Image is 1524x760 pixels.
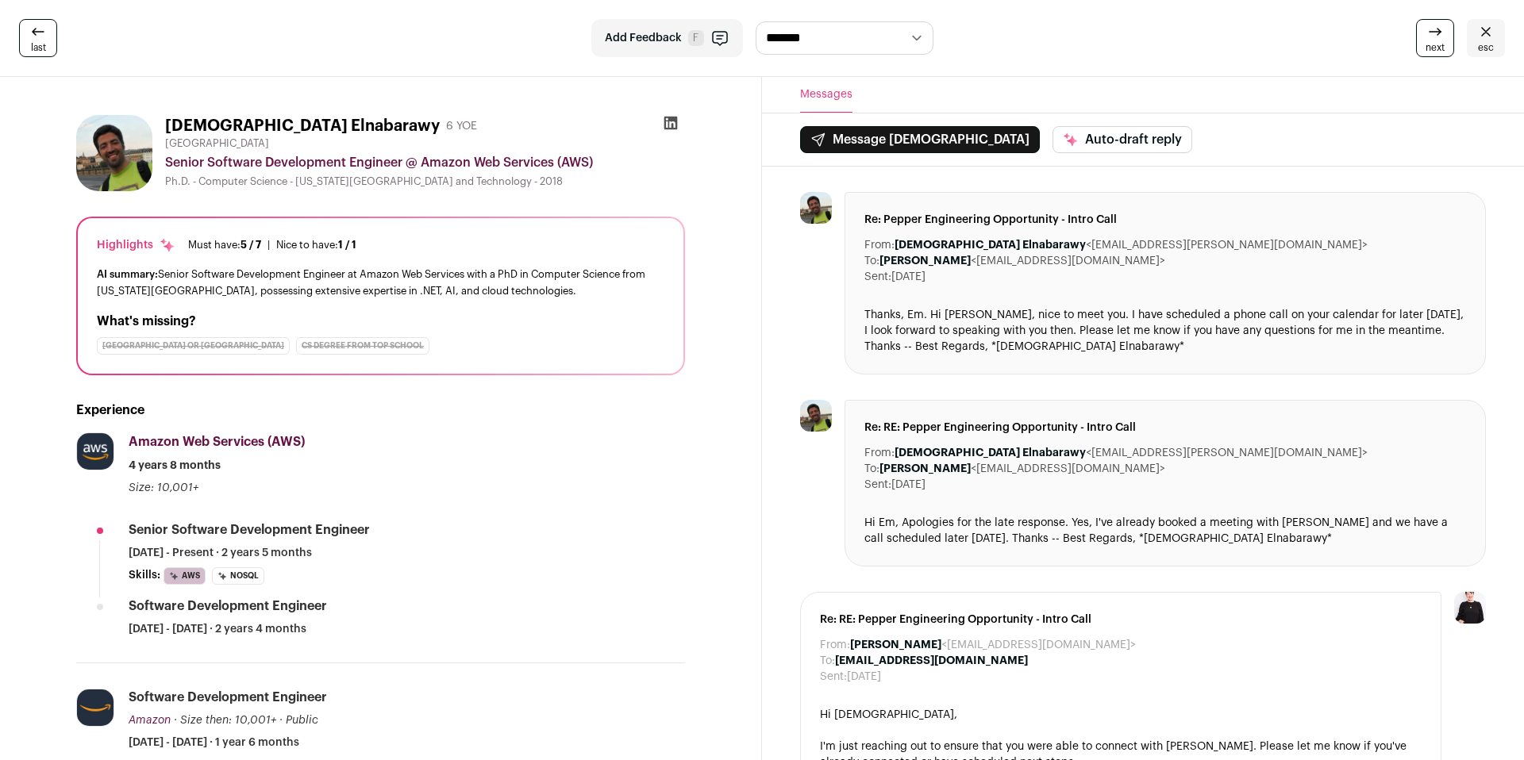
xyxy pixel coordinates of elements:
div: Software Development Engineer [129,689,327,706]
span: · [279,712,283,728]
button: Add Feedback F [591,19,743,57]
a: esc [1467,19,1505,57]
b: [DEMOGRAPHIC_DATA] Elnabarawy [895,240,1086,251]
div: Highlights [97,237,175,253]
div: Must have: [188,239,261,251]
dd: <[EMAIL_ADDRESS][DOMAIN_NAME]> [879,253,1165,269]
img: 9240684-medium_jpg [1454,592,1486,624]
b: [EMAIL_ADDRESS][DOMAIN_NAME] [835,655,1028,666]
li: NoSQL [212,567,264,585]
dt: To: [864,253,879,269]
h2: Experience [76,401,685,420]
ul: | [188,239,356,251]
button: Auto-draft reply [1053,126,1192,153]
button: Messages [800,77,852,113]
img: 18c520a303cf48a6a9b85c70aa8e8924ae5edb700102515277b365dae6a399de.jpg [800,400,832,432]
dd: [DATE] [847,669,881,685]
div: Thanks, Em. Hi [PERSON_NAME], nice to meet you. I have scheduled a phone call on your calendar fo... [864,307,1466,355]
a: last [19,19,57,57]
a: next [1416,19,1454,57]
span: Re: RE: Pepper Engineering Opportunity - Intro Call [820,612,1422,628]
img: 18c520a303cf48a6a9b85c70aa8e8924ae5edb700102515277b365dae6a399de.jpg [800,192,832,224]
button: Message [DEMOGRAPHIC_DATA] [800,126,1040,153]
span: Add Feedback [605,30,682,46]
span: [DATE] - Present · 2 years 5 months [129,545,312,561]
dd: <[EMAIL_ADDRESS][PERSON_NAME][DOMAIN_NAME]> [895,445,1368,461]
span: next [1426,41,1445,54]
dd: <[EMAIL_ADDRESS][DOMAIN_NAME]> [850,637,1136,653]
div: [GEOGRAPHIC_DATA] or [GEOGRAPHIC_DATA] [97,337,290,355]
span: [GEOGRAPHIC_DATA] [165,137,269,150]
div: Ph.D. - Computer Science - [US_STATE][GEOGRAPHIC_DATA] and Technology - 2018 [165,175,685,188]
span: Re: Pepper Engineering Opportunity - Intro Call [864,212,1466,228]
div: CS degree from top school [296,337,429,355]
span: 1 / 1 [338,240,356,250]
div: Senior Software Development Engineer at Amazon Web Services with a PhD in Computer Science from [... [97,266,664,299]
b: [PERSON_NAME] [850,639,941,651]
dd: [DATE] [891,269,926,285]
dd: [DATE] [891,477,926,493]
span: [DATE] - [DATE] · 2 years 4 months [129,621,306,637]
dt: Sent: [864,477,891,493]
img: a11044fc5a73db7429cab08e8b8ffdb841ee144be2dff187cdde6ecf1061de85.jpg [77,433,114,470]
span: last [31,41,46,54]
span: · Size then: 10,001+ [174,715,276,726]
dt: From: [864,445,895,461]
span: Size: 10,001+ [129,482,198,493]
li: AWS [164,567,206,585]
dt: Sent: [820,669,847,685]
div: Hi [DEMOGRAPHIC_DATA], [820,707,1422,723]
dd: <[EMAIL_ADDRESS][DOMAIN_NAME]> [879,461,1165,477]
span: Public [286,715,318,726]
span: Re: RE: Pepper Engineering Opportunity - Intro Call [864,420,1466,436]
dt: From: [820,637,850,653]
dd: <[EMAIL_ADDRESS][PERSON_NAME][DOMAIN_NAME]> [895,237,1368,253]
span: Amazon [129,715,171,726]
b: [PERSON_NAME] [879,463,971,474]
div: Senior Software Development Engineer @ Amazon Web Services (AWS) [165,153,685,172]
img: e36df5e125c6fb2c61edd5a0d3955424ed50ce57e60c515fc8d516ef803e31c7.jpg [77,689,114,726]
span: [DATE] - [DATE] · 1 year 6 months [129,735,299,750]
img: 18c520a303cf48a6a9b85c70aa8e8924ae5edb700102515277b365dae6a399de.jpg [76,115,152,191]
div: 6 YOE [446,118,477,134]
dt: From: [864,237,895,253]
dt: To: [864,461,879,477]
dt: Sent: [864,269,891,285]
b: [DEMOGRAPHIC_DATA] Elnabarawy [895,447,1086,459]
div: Hi Em, Apologies for the late response. Yes, I've already booked a meeting with [PERSON_NAME] and... [864,515,1466,547]
h2: What's missing? [97,312,664,331]
span: AI summary: [97,269,158,279]
div: Senior Software Development Engineer [129,521,370,539]
span: Amazon Web Services (AWS) [129,436,305,448]
span: 4 years 8 months [129,458,221,474]
span: esc [1478,41,1494,54]
span: F [688,30,704,46]
span: 5 / 7 [241,240,261,250]
div: Nice to have: [276,239,356,251]
div: Software Development Engineer [129,597,327,615]
span: Skills: [129,567,160,583]
b: [PERSON_NAME] [879,255,971,267]
dt: To: [820,653,835,669]
h1: [DEMOGRAPHIC_DATA] Elnabarawy [165,115,440,137]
